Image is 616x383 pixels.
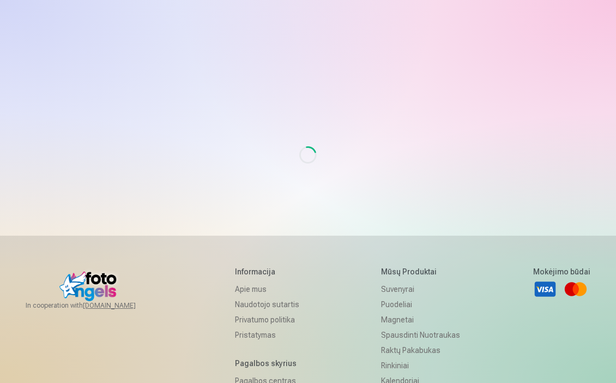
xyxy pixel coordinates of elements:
a: Suvenyrai [381,282,460,297]
h5: Mūsų produktai [381,266,460,277]
a: Pristatymas [235,327,307,343]
h5: Informacija [235,266,307,277]
a: Rinkiniai [381,358,460,373]
a: Magnetai [381,312,460,327]
a: Visa [533,277,557,301]
a: Puodeliai [381,297,460,312]
a: [DOMAIN_NAME] [83,301,162,310]
a: Privatumo politika [235,312,307,327]
a: Naudotojo sutartis [235,297,307,312]
a: Apie mus [235,282,307,297]
a: Mastercard [564,277,588,301]
h5: Mokėjimo būdai [533,266,590,277]
span: In cooperation with [26,301,162,310]
a: Spausdinti nuotraukas [381,327,460,343]
h5: Pagalbos skyrius [235,358,307,369]
a: Raktų pakabukas [381,343,460,358]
